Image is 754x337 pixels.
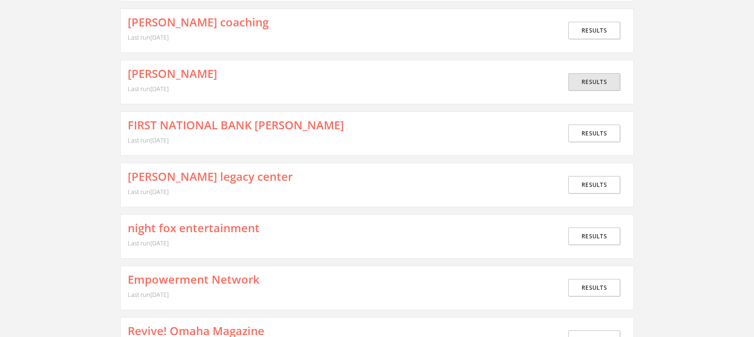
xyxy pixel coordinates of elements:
a: FIRST NATIONAL BANK [PERSON_NAME] [128,119,344,131]
span: Last run [DATE] [128,84,169,93]
a: Results [568,73,620,91]
a: Results [568,227,620,245]
a: [PERSON_NAME] legacy center [128,170,293,183]
span: Last run [DATE] [128,290,169,299]
a: [PERSON_NAME] coaching [128,16,269,28]
a: Results [568,279,620,296]
a: Results [568,125,620,142]
a: Results [568,22,620,39]
span: Last run [DATE] [128,239,169,247]
a: night fox entertainment [128,222,260,234]
span: Last run [DATE] [128,187,169,196]
a: Empowerment Network [128,273,260,286]
a: Revive! Omaha Magazine [128,325,264,337]
a: [PERSON_NAME] [128,67,217,80]
a: Results [568,176,620,194]
span: Last run [DATE] [128,136,169,144]
span: Last run [DATE] [128,33,169,42]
